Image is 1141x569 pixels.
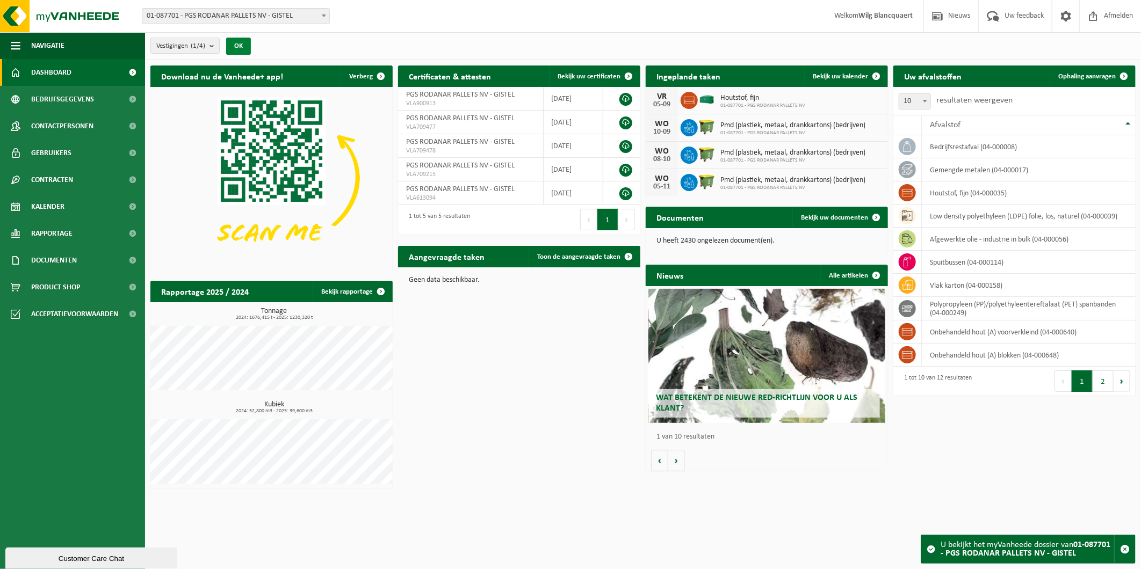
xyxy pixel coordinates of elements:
[529,246,639,267] a: Toon de aangevraagde taken
[648,289,886,423] a: Wat betekent de nieuwe RED-richtlijn voor u als klant?
[922,205,1136,228] td: low density polyethyleen (LDPE) folie, los, naturel (04-000039)
[580,209,597,230] button: Previous
[406,123,535,132] span: VLA709477
[191,42,205,49] count: (1/4)
[5,545,179,569] iframe: chat widget
[651,120,673,128] div: WO
[899,94,930,109] span: 10
[537,253,620,260] span: Toon de aangevraagde taken
[406,185,515,193] span: PGS RODANAR PALLETS NV - GISTEL
[656,237,877,245] p: U heeft 2430 ongelezen document(en).
[651,183,673,191] div: 05-11
[226,38,251,55] button: OK
[349,73,373,80] span: Verberg
[31,86,94,113] span: Bedrijfsgegevens
[150,87,393,268] img: Download de VHEPlus App
[651,92,673,101] div: VR
[156,408,393,414] span: 2024: 52,800 m3 - 2025: 39,600 m3
[813,73,868,80] span: Bekijk uw kalender
[31,32,64,59] span: Navigatie
[646,265,694,286] h2: Nieuws
[646,207,714,228] h2: Documenten
[651,156,673,163] div: 08-10
[720,121,865,130] span: Pmd (plastiek, metaal, drankkartons) (bedrijven)
[651,101,673,108] div: 05-09
[651,147,673,156] div: WO
[922,297,1136,320] td: polypropyleen (PP)/polyethyleentereftalaat (PET) spanbanden (04-000249)
[698,172,716,191] img: WB-1100-HPE-GN-50
[558,73,620,80] span: Bekijk uw certificaten
[31,140,71,166] span: Gebruikers
[142,9,329,24] span: 01-087701 - PGS RODANAR PALLETS NV - GISTEL
[922,181,1136,205] td: houtstof, fijn (04-000035)
[720,185,865,191] span: 01-087701 - PGS RODANAR PALLETS NV
[31,220,73,247] span: Rapportage
[656,393,858,412] span: Wat betekent de nieuwe RED-richtlijn voor u als klant?
[922,344,1136,367] td: onbehandeld hout (A) blokken (04-000648)
[1072,370,1093,392] button: 1
[668,450,685,471] button: Volgende
[720,103,805,109] span: 01-087701 - PGS RODANAR PALLETS NV
[398,65,502,86] h2: Certificaten & attesten
[820,265,887,286] a: Alle artikelen
[406,170,535,179] span: VLA709215
[858,12,913,20] strong: Wilg Blancquaert
[31,59,71,86] span: Dashboard
[1058,73,1116,80] span: Ophaling aanvragen
[698,118,716,136] img: WB-1100-HPE-GN-50
[544,134,604,158] td: [DATE]
[1055,370,1072,392] button: Previous
[656,433,883,441] p: 1 van 10 resultaten
[409,276,630,284] p: Geen data beschikbaar.
[1050,65,1135,87] a: Ophaling aanvragen
[406,99,535,108] span: VLA900913
[341,65,392,87] button: Verberg
[549,65,639,87] a: Bekijk uw certificaten
[899,369,972,393] div: 1 tot 10 van 12 resultaten
[804,65,887,87] a: Bekijk uw kalender
[618,209,635,230] button: Next
[31,301,118,327] span: Acceptatievoorwaarden
[922,228,1136,251] td: afgewerkte olie - industrie in bulk (04-000056)
[720,94,805,103] span: Houtstof, fijn
[31,166,73,193] span: Contracten
[31,193,64,220] span: Kalender
[922,251,1136,274] td: spuitbussen (04-000114)
[792,207,887,228] a: Bekijk uw documenten
[646,65,731,86] h2: Ingeplande taken
[720,176,865,185] span: Pmd (plastiek, metaal, drankkartons) (bedrijven)
[142,8,330,24] span: 01-087701 - PGS RODANAR PALLETS NV - GISTEL
[930,121,961,129] span: Afvalstof
[31,113,93,140] span: Contactpersonen
[150,65,294,86] h2: Download nu de Vanheede+ app!
[406,114,515,122] span: PGS RODANAR PALLETS NV - GISTEL
[31,247,77,274] span: Documenten
[156,401,393,414] h3: Kubiek
[698,94,716,104] img: HK-XT-40-GN-00
[403,208,470,231] div: 1 tot 5 van 5 resultaten
[1093,370,1114,392] button: 2
[651,128,673,136] div: 10-09
[313,281,392,302] a: Bekijk rapportage
[893,65,972,86] h2: Uw afvalstoffen
[156,315,393,320] span: 2024: 1676,415 t - 2025: 1230,320 t
[406,147,535,155] span: VLA709478
[922,320,1136,344] td: onbehandeld hout (A) voorverkleind (04-000640)
[941,541,1110,558] strong: 01-087701 - PGS RODANAR PALLETS NV - GISTEL
[406,194,535,202] span: VLA613094
[156,308,393,320] h3: Tonnage
[406,162,515,170] span: PGS RODANAR PALLETS NV - GISTEL
[922,274,1136,297] td: vlak karton (04-000158)
[544,181,604,205] td: [DATE]
[544,158,604,181] td: [DATE]
[544,87,604,111] td: [DATE]
[406,91,515,99] span: PGS RODANAR PALLETS NV - GISTEL
[544,111,604,134] td: [DATE]
[597,209,618,230] button: 1
[720,149,865,157] span: Pmd (plastiek, metaal, drankkartons) (bedrijven)
[922,158,1136,181] td: gemengde metalen (04-000017)
[801,214,868,221] span: Bekijk uw documenten
[651,174,673,183] div: WO
[922,135,1136,158] td: bedrijfsrestafval (04-000008)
